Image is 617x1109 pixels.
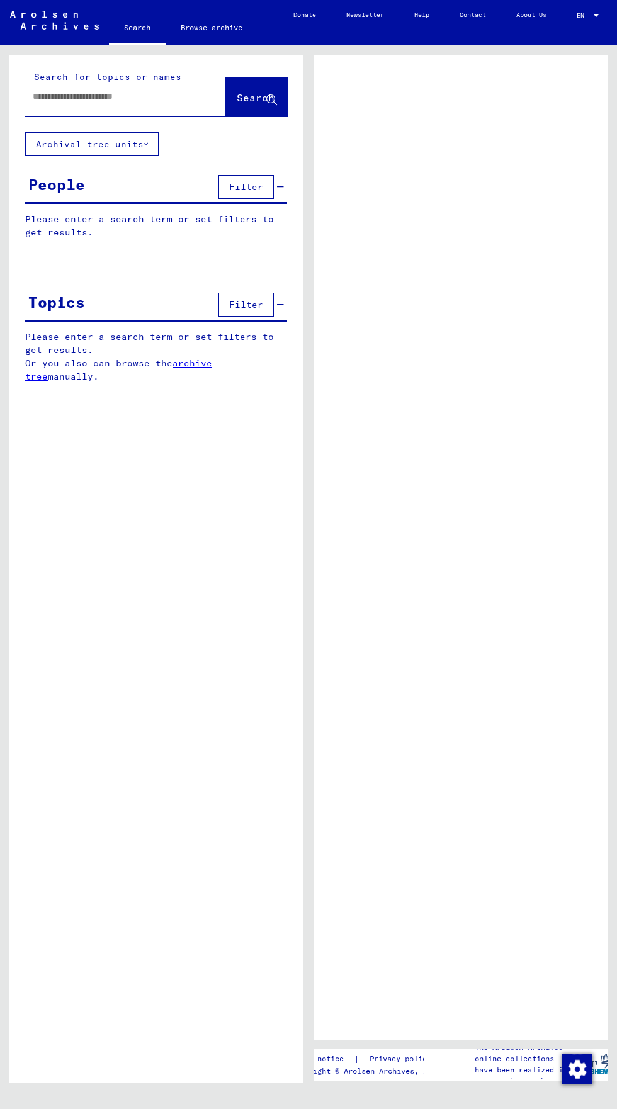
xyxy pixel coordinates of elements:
[25,357,212,382] a: archive tree
[229,181,263,193] span: Filter
[291,1052,354,1066] a: Legal notice
[25,330,288,383] p: Please enter a search term or set filters to get results. Or you also can browse the manually.
[359,1052,446,1066] a: Privacy policy
[291,1052,446,1066] div: |
[562,1054,592,1084] img: Change consent
[10,11,99,30] img: Arolsen_neg.svg
[237,91,275,104] span: Search
[475,1042,571,1064] p: The Arolsen Archives online collections
[577,12,591,19] span: EN
[34,71,181,82] mat-label: Search for topics or names
[291,1066,446,1077] p: Copyright © Arolsen Archives, 2021
[218,175,274,199] button: Filter
[28,291,85,313] div: Topics
[226,77,288,116] button: Search
[475,1064,571,1087] p: have been realized in partnership with
[109,13,166,45] a: Search
[25,213,287,239] p: Please enter a search term or set filters to get results.
[25,132,159,156] button: Archival tree units
[218,293,274,317] button: Filter
[28,173,85,196] div: People
[229,299,263,310] span: Filter
[166,13,258,43] a: Browse archive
